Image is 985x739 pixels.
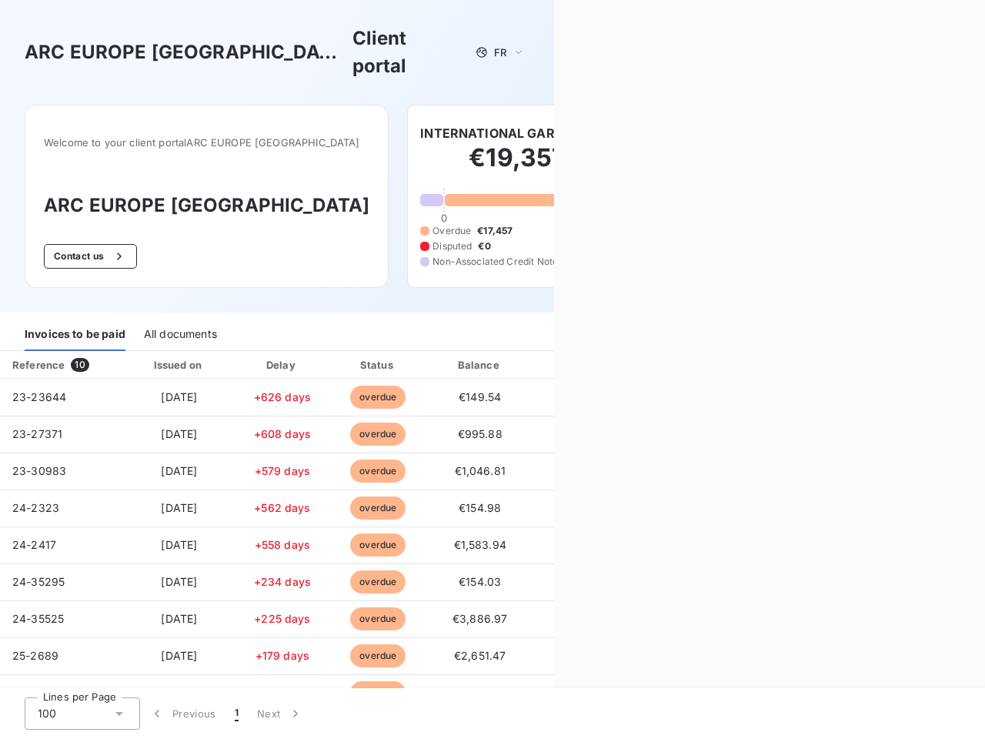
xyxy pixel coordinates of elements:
div: PDF [536,357,614,373]
span: Welcome to your client portal ARC EUROPE [GEOGRAPHIC_DATA] [44,136,369,149]
span: +562 days [254,501,310,514]
span: 10 [71,358,88,372]
button: 1 [225,697,248,730]
div: Delay [239,357,326,373]
span: FR [494,46,506,59]
span: €154.03 [459,575,501,588]
span: 23-30983 [12,464,66,477]
span: 24-35295 [12,575,65,588]
span: overdue [350,423,406,446]
span: €3,200.83 [452,686,508,699]
button: Contact us [44,244,137,269]
div: Reference [12,359,65,371]
span: +179 days [255,649,309,662]
div: Invoices to be paid [25,319,125,351]
span: 100 [38,706,56,721]
span: +127 days [255,686,309,699]
span: [DATE] [161,427,197,440]
span: Non-Associated Credit Notes [432,255,563,269]
div: Issued on [126,357,232,373]
span: overdue [350,386,406,409]
button: Next [248,697,312,730]
span: €17,457 [477,224,513,238]
span: 24-2323 [12,501,59,514]
span: overdue [350,607,406,630]
span: €3,886.97 [452,612,507,625]
button: Previous [140,697,225,730]
span: overdue [350,681,406,704]
span: overdue [350,644,406,667]
span: [DATE] [161,612,197,625]
span: +225 days [254,612,310,625]
span: €1,046.81 [455,464,506,477]
span: overdue [350,460,406,483]
span: €995.88 [458,427,503,440]
span: [DATE] [161,501,197,514]
span: [DATE] [161,464,197,477]
span: [DATE] [161,538,197,551]
span: 24-2417 [12,538,56,551]
span: 25-6156 [12,686,55,699]
span: 23-27371 [12,427,62,440]
div: All documents [144,319,217,351]
span: €1,583.94 [454,538,506,551]
span: [DATE] [161,575,197,588]
span: [DATE] [161,649,197,662]
span: 23-23644 [12,390,66,403]
span: €149.54 [459,390,501,403]
span: overdue [350,497,406,520]
span: €2,651.47 [454,649,506,662]
span: €154.98 [459,501,501,514]
h3: ARC EUROPE [GEOGRAPHIC_DATA] [44,192,369,219]
h3: ARC EUROPE [GEOGRAPHIC_DATA] [25,38,346,66]
span: overdue [350,570,406,594]
h3: Client portal [352,25,465,80]
span: +608 days [254,427,311,440]
span: overdue [350,533,406,557]
span: +626 days [254,390,311,403]
span: €0 [478,239,490,253]
span: Overdue [432,224,471,238]
span: 0 [441,212,447,224]
span: 24-35525 [12,612,64,625]
h6: INTERNATIONAL GARAGE - MB05442 [420,124,654,142]
span: +234 days [254,575,311,588]
div: Balance [430,357,530,373]
span: [DATE] [161,686,197,699]
span: Disputed [432,239,472,253]
span: +579 days [255,464,310,477]
span: [DATE] [161,390,197,403]
h2: €19,357.46 [420,142,654,189]
span: 1 [235,706,239,721]
span: 25-2689 [12,649,58,662]
span: +558 days [255,538,310,551]
div: Status [332,357,424,373]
